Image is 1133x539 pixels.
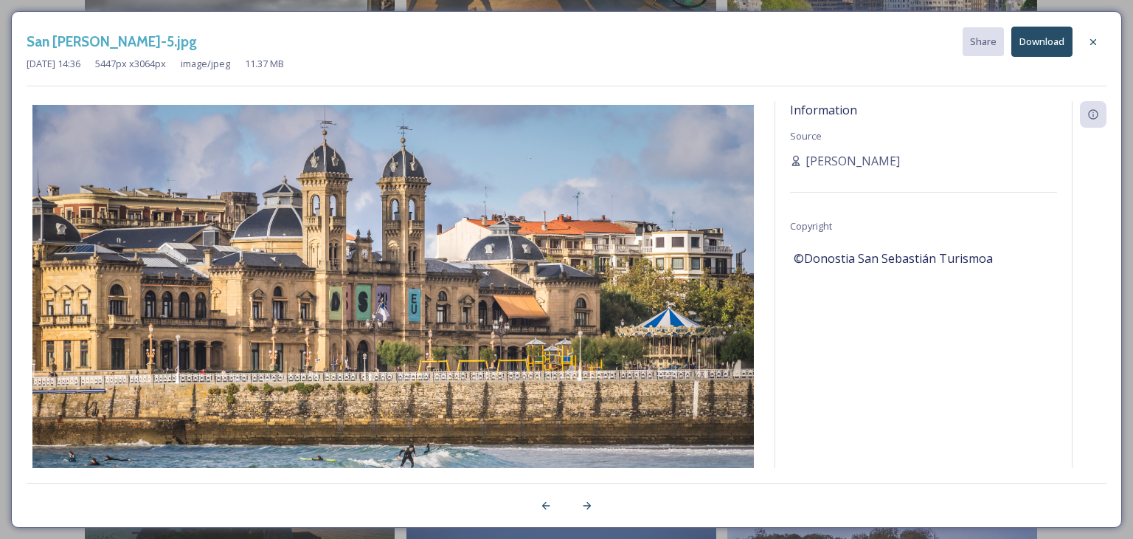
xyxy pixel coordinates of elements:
[790,219,832,233] span: Copyright
[27,31,197,52] h3: San [PERSON_NAME]-5.jpg
[790,129,822,143] span: Source
[790,102,857,118] span: Information
[181,57,230,71] span: image/jpeg
[245,57,284,71] span: 11.37 MB
[27,57,80,71] span: [DATE] 14:36
[95,57,166,71] span: 5447 px x 3064 px
[805,152,900,170] span: [PERSON_NAME]
[1011,27,1073,57] button: Download
[963,27,1004,56] button: Share
[794,250,993,267] span: ©Donostia San Sebastián Turismoa
[27,105,760,511] img: San%20Sebasti%C3%A1n_Dietmar%20Denger-5.jpg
